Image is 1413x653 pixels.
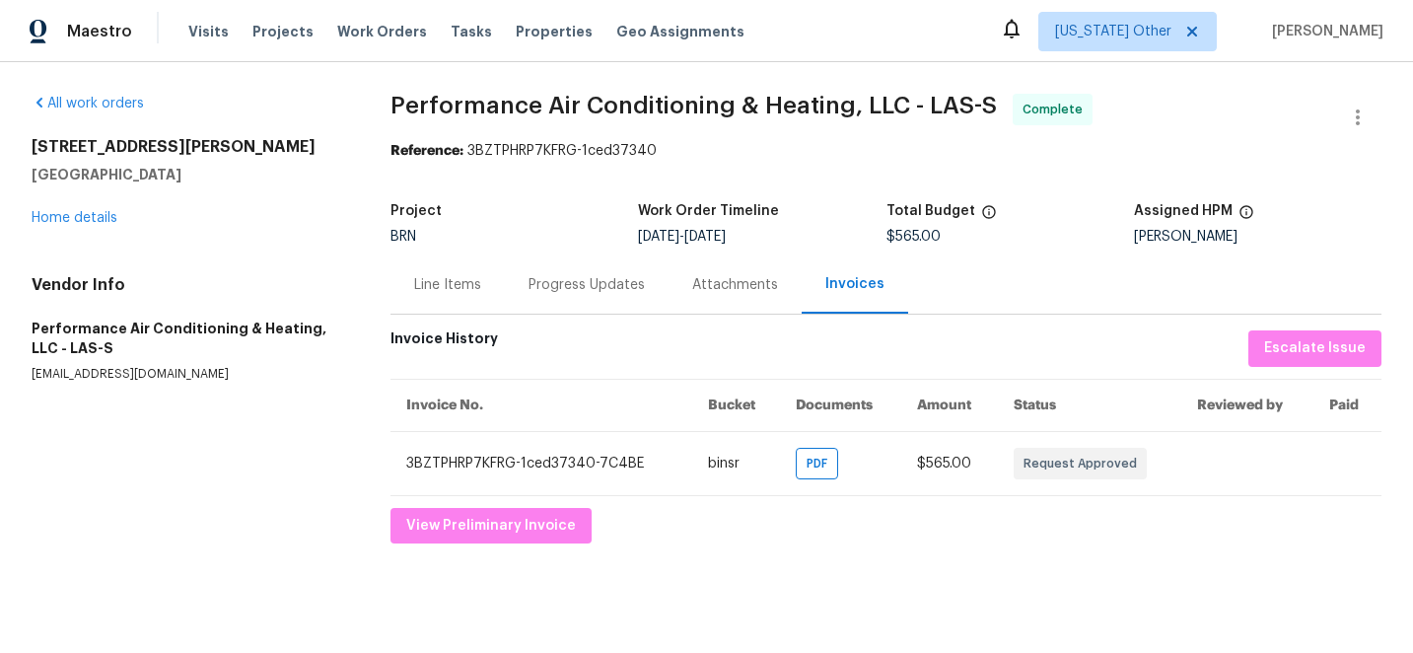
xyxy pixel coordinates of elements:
[998,379,1182,431] th: Status
[1264,336,1366,361] span: Escalate Issue
[390,508,592,544] button: View Preliminary Invoice
[529,275,645,295] div: Progress Updates
[692,431,781,495] td: binsr
[796,448,838,479] div: PDF
[981,204,997,230] span: The total cost of line items that have been proposed by Opendoor. This sum includes line items th...
[390,94,997,117] span: Performance Air Conditioning & Heating, LLC - LAS-S
[32,366,343,383] p: [EMAIL_ADDRESS][DOMAIN_NAME]
[886,230,941,244] span: $565.00
[451,25,492,38] span: Tasks
[1134,230,1381,244] div: [PERSON_NAME]
[390,379,692,431] th: Invoice No.
[32,137,343,157] h2: [STREET_ADDRESS][PERSON_NAME]
[692,379,781,431] th: Bucket
[684,230,726,244] span: [DATE]
[1264,22,1383,41] span: [PERSON_NAME]
[638,204,779,218] h5: Work Order Timeline
[886,204,975,218] h5: Total Budget
[337,22,427,41] span: Work Orders
[807,454,835,473] span: PDF
[32,165,343,184] h5: [GEOGRAPHIC_DATA]
[32,97,144,110] a: All work orders
[1055,22,1171,41] span: [US_STATE] Other
[390,431,692,495] td: 3BZTPHRP7KFRG-1ced37340-7C4BE
[638,230,679,244] span: [DATE]
[252,22,314,41] span: Projects
[1181,379,1312,431] th: Reviewed by
[390,141,1381,161] div: 3BZTPHRP7KFRG-1ced37340
[390,230,416,244] span: BRN
[516,22,593,41] span: Properties
[390,330,498,357] h6: Invoice History
[825,274,884,294] div: Invoices
[188,22,229,41] span: Visits
[1248,330,1381,367] button: Escalate Issue
[1024,454,1145,473] span: Request Approved
[692,275,778,295] div: Attachments
[1238,204,1254,230] span: The hpm assigned to this work order.
[917,457,971,471] span: $565.00
[406,514,576,539] span: View Preliminary Invoice
[780,379,901,431] th: Documents
[414,275,481,295] div: Line Items
[1023,100,1091,119] span: Complete
[1313,379,1381,431] th: Paid
[390,144,463,158] b: Reference:
[390,204,442,218] h5: Project
[32,211,117,225] a: Home details
[616,22,744,41] span: Geo Assignments
[67,22,132,41] span: Maestro
[901,379,997,431] th: Amount
[32,275,343,295] h4: Vendor Info
[32,319,343,358] h5: Performance Air Conditioning & Heating, LLC - LAS-S
[638,230,726,244] span: -
[1134,204,1233,218] h5: Assigned HPM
